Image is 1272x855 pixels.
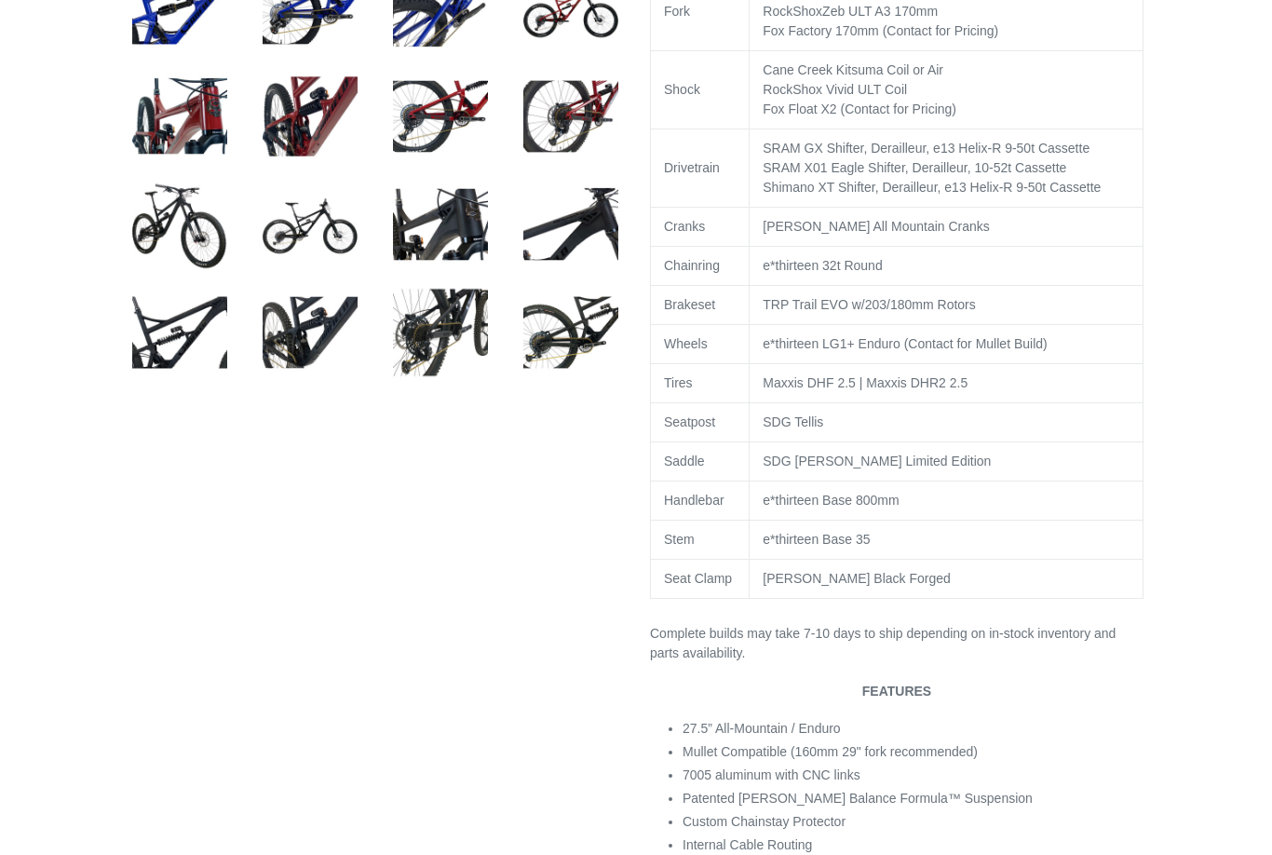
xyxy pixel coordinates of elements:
td: Seat Clamp [651,559,750,598]
img: Load image into Gallery viewer, BALANCE - Complete Bike [259,173,361,276]
img: Load image into Gallery viewer, BALANCE - Complete Bike [389,281,492,384]
td: [PERSON_NAME] All Mountain Cranks [750,207,1143,246]
img: Load image into Gallery viewer, BALANCE - Complete Bike [520,173,622,276]
td: Handlebar [651,481,750,520]
td: Chainring [651,246,750,285]
td: e*thirteen Base 800mm [750,481,1143,520]
td: e*thirteen 32t Round [750,246,1143,285]
td: Saddle [651,441,750,481]
td: SDG Tellis [750,402,1143,441]
img: Load image into Gallery viewer, BALANCE - Complete Bike [389,65,492,168]
span: Custom Chainstay Protector [683,814,846,829]
img: Load image into Gallery viewer, BALANCE - Complete Bike [520,65,622,168]
td: Cranks [651,207,750,246]
img: Load image into Gallery viewer, BALANCE - Complete Bike [259,65,361,168]
img: Load image into Gallery viewer, BALANCE - Complete Bike [389,173,492,276]
td: Wheels [651,324,750,363]
td: Stem [651,520,750,559]
td: e*thirteen Base 35 [750,520,1143,559]
td: Shock [651,50,750,129]
img: Load image into Gallery viewer, BALANCE - Complete Bike [259,281,361,384]
td: Maxxis DHF 2.5 | Maxxis DHR2 2.5 [750,363,1143,402]
td: e*thirteen LG1+ Enduro (Contact for Mullet Build) [750,324,1143,363]
span: Patented [PERSON_NAME] Balance Formula™ Suspension [683,791,1033,806]
img: Load image into Gallery viewer, BALANCE - Complete Bike [129,173,231,276]
span: Mullet Compatible (160mm 29" fork recommended) [683,744,978,759]
td: Seatpost [651,402,750,441]
span: 27.5” All-Mountain / Enduro [683,721,841,736]
span: 7005 aluminum with CNC links [683,767,860,782]
img: Load image into Gallery viewer, BALANCE - Complete Bike [520,281,622,384]
p: Cane Creek Kitsuma Coil or Air RockShox Vivid ULT Coil Fox Float X2 (Contact for Pricing) [763,61,1130,119]
span: Zeb ULT A3 170 [822,4,916,19]
p: Complete builds may take 7-10 days to ship depending on in-stock inventory and parts availability. [650,624,1143,663]
td: Drivetrain [651,129,750,207]
td: SRAM GX Shifter, Derailleur, e13 Helix-R 9-50t Cassette SRAM X01 Eagle Shifter, Derailleur, 10-52... [750,129,1143,207]
td: Brakeset [651,285,750,324]
td: TRP Trail EVO w/203/180mm Rotors [750,285,1143,324]
b: FEATURES [862,684,931,699]
img: Load image into Gallery viewer, BALANCE - Complete Bike [129,65,231,168]
span: Internal Cable Routing [683,837,812,852]
td: Tires [651,363,750,402]
img: Load image into Gallery viewer, BALANCE - Complete Bike [129,281,231,384]
td: [PERSON_NAME] Black Forged [750,559,1143,598]
td: SDG [PERSON_NAME] Limited Edition [750,441,1143,481]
